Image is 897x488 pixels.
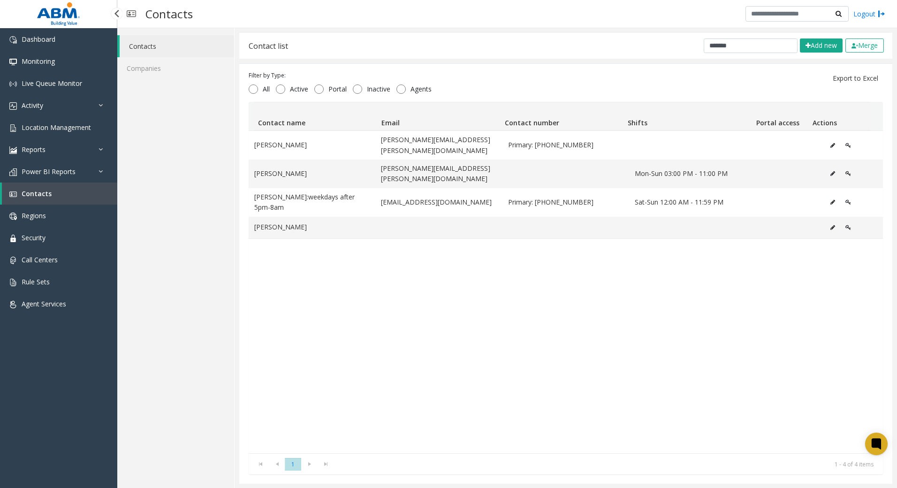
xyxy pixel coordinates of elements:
button: Edit [825,195,840,209]
img: logout [878,9,885,19]
img: 'icon' [9,279,17,286]
input: Inactive [353,84,362,94]
span: Power BI Reports [22,167,76,176]
kendo-pager-info: 1 - 4 of 4 items [340,460,874,468]
img: 'icon' [9,301,17,308]
span: Inactive [362,84,395,94]
span: Activity [22,101,43,110]
button: Edit [825,221,840,235]
span: Primary: 415-385-0705 [508,140,623,150]
td: [PERSON_NAME] [249,217,375,238]
img: 'icon' [9,36,17,44]
span: Security [22,233,46,242]
button: Edit Portal Access [840,221,856,235]
span: Location Management [22,123,91,132]
button: Edit Portal Access [840,138,856,152]
img: check [851,43,858,49]
td: [PERSON_NAME] [249,131,375,160]
div: Filter by Type: [249,71,436,80]
img: 'icon' [9,146,17,154]
th: Contact number [501,102,624,130]
span: Portal [324,84,351,94]
img: pageIcon [127,2,136,25]
th: Portal access [747,102,808,130]
span: Regions [22,211,46,220]
img: 'icon' [9,213,17,220]
button: Export to Excel [827,71,884,86]
h3: Contacts [141,2,198,25]
td: [PERSON_NAME][EMAIL_ADDRESS][PERSON_NAME][DOMAIN_NAME] [375,131,502,160]
span: Primary: 404-516-6809 [508,197,623,207]
div: Data table [249,102,883,453]
img: 'icon' [9,80,17,88]
button: Edit [825,167,840,181]
input: Active [276,84,285,94]
button: Merge [845,38,884,53]
button: Edit Portal Access [840,167,856,181]
td: [PERSON_NAME] [249,160,375,188]
span: Mon-Sun 03:00 PM - 11:00 PM [635,168,750,179]
th: Contact name [254,102,378,130]
input: Portal [314,84,324,94]
a: Companies [117,57,234,79]
span: Rule Sets [22,277,50,286]
div: Contact list [249,40,288,52]
img: 'icon' [9,257,17,264]
button: Edit [825,138,840,152]
img: 'icon' [9,235,17,242]
a: Logout [853,9,885,19]
img: 'icon' [9,102,17,110]
input: Agents [396,84,406,94]
span: Reports [22,145,46,154]
img: 'icon' [9,168,17,176]
img: 'icon' [9,58,17,66]
th: Email [378,102,501,130]
a: Contacts [2,183,117,205]
span: Active [285,84,313,94]
span: Call Centers [22,255,58,264]
span: Sat-Sun 12:00 AM - 11:59 PM [635,197,750,207]
span: Agents [406,84,436,94]
img: 'icon' [9,124,17,132]
span: Page 1 [285,458,301,471]
th: Shifts [624,102,747,130]
td: [PERSON_NAME][EMAIL_ADDRESS][PERSON_NAME][DOMAIN_NAME] [375,160,502,188]
span: Contacts [22,189,52,198]
input: All [249,84,258,94]
td: [EMAIL_ADDRESS][DOMAIN_NAME] [375,188,502,217]
span: Live Queue Monitor [22,79,82,88]
th: Actions [809,102,870,130]
span: Dashboard [22,35,55,44]
a: Contacts [120,35,234,57]
td: [PERSON_NAME]:weekdays after 5pm-8am [249,188,375,217]
button: Add new [800,38,843,53]
button: Edit Portal Access [840,195,856,209]
img: 'icon' [9,191,17,198]
span: Agent Services [22,299,66,308]
span: Monitoring [22,57,55,66]
span: All [258,84,274,94]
